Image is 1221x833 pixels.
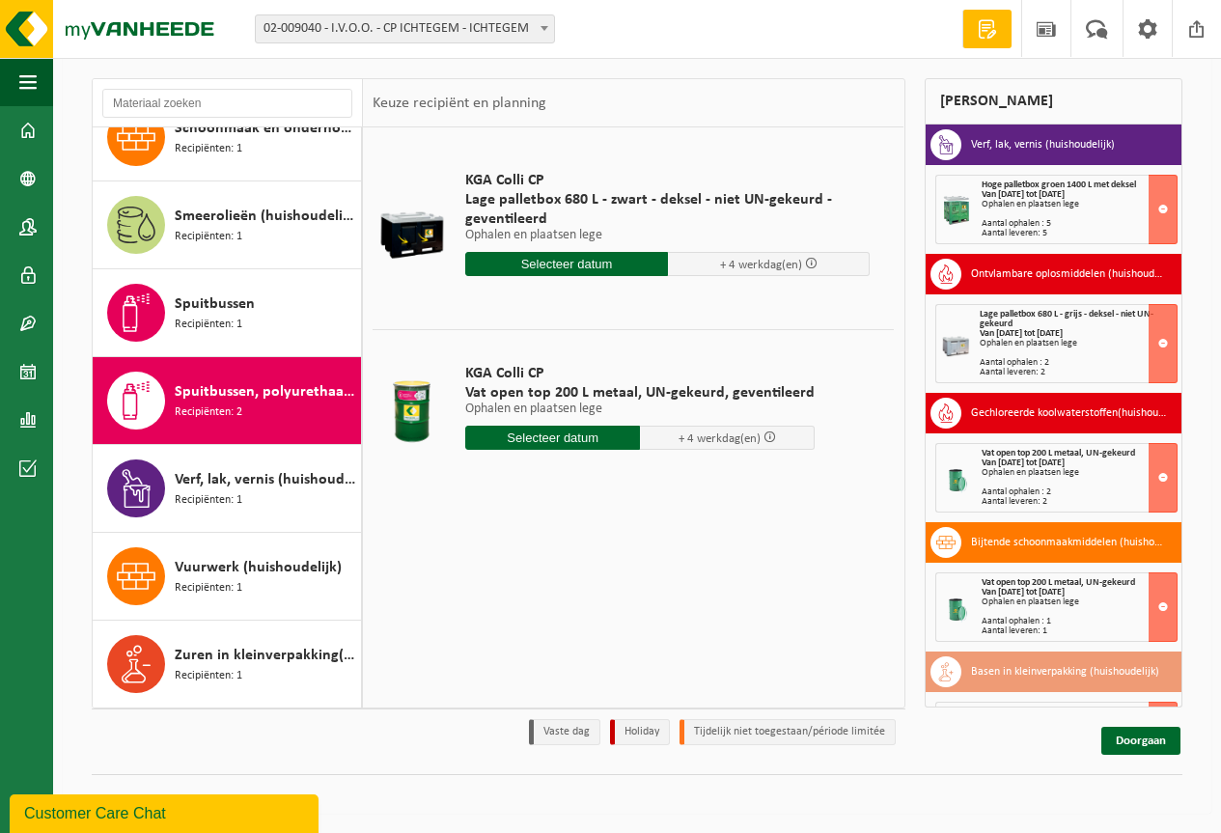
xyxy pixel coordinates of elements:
[971,656,1159,687] h3: Basen in kleinverpakking (huishoudelijk)
[925,78,1183,125] div: [PERSON_NAME]
[982,597,1178,607] div: Ophalen en plaatsen lege
[465,252,668,276] input: Selecteer datum
[610,719,670,745] li: Holiday
[102,89,352,118] input: Materiaal zoeken
[980,328,1063,339] strong: Van [DATE] tot [DATE]
[982,229,1178,238] div: Aantal leveren: 5
[982,577,1135,588] span: Vat open top 200 L metaal, UN-gekeurd
[175,228,242,246] span: Recipiënten: 1
[175,380,356,403] span: Spuitbussen, polyurethaan (PU)
[982,200,1178,209] div: Ophalen en plaatsen lege
[679,432,761,445] span: + 4 werkdag(en)
[720,259,802,271] span: + 4 werkdag(en)
[980,309,1153,329] span: Lage palletbox 680 L - grijs - deksel - niet UN-gekeurd
[10,791,322,833] iframe: chat widget
[175,316,242,334] span: Recipiënten: 1
[256,15,554,42] span: 02-009040 - I.V.O.O. - CP ICHTEGEM - ICHTEGEM
[93,357,362,445] button: Spuitbussen, polyurethaan (PU) Recipiënten: 2
[982,487,1178,497] div: Aantal ophalen : 2
[175,579,242,597] span: Recipiënten: 1
[465,364,815,383] span: KGA Colli CP
[175,644,356,667] span: Zuren in kleinverpakking(huishoudelijk)
[465,403,815,416] p: Ophalen en plaatsen lege
[175,491,242,510] span: Recipiënten: 1
[982,180,1136,190] span: Hoge palletbox groen 1400 L met deksel
[982,448,1135,458] span: Vat open top 200 L metaal, UN-gekeurd
[363,79,556,127] div: Keuze recipiënt en planning
[255,14,555,43] span: 02-009040 - I.V.O.O. - CP ICHTEGEM - ICHTEGEM
[982,219,1178,229] div: Aantal ophalen : 5
[175,403,242,422] span: Recipiënten: 2
[529,719,600,745] li: Vaste dag
[971,527,1168,558] h3: Bijtende schoonmaakmiddelen (huishoudelijk)
[971,259,1168,290] h3: Ontvlambare oplosmiddelen (huishoudelijk)
[175,140,242,158] span: Recipiënten: 1
[93,621,362,708] button: Zuren in kleinverpakking(huishoudelijk) Recipiënten: 1
[982,189,1065,200] strong: Van [DATE] tot [DATE]
[971,398,1168,429] h3: Gechloreerde koolwaterstoffen(huishoudelijk)
[465,426,640,450] input: Selecteer datum
[680,719,896,745] li: Tijdelijk niet toegestaan/période limitée
[175,556,342,579] span: Vuurwerk (huishoudelijk)
[93,94,362,181] button: Schoonmaak en onderhoudsmiddelen (huishoudelijk) Recipiënten: 1
[1101,727,1180,755] a: Doorgaan
[982,587,1065,597] strong: Van [DATE] tot [DATE]
[465,190,870,229] span: Lage palletbox 680 L - zwart - deksel - niet UN-gekeurd - geventileerd
[175,117,356,140] span: Schoonmaak en onderhoudsmiddelen (huishoudelijk)
[980,339,1177,348] div: Ophalen en plaatsen lege
[982,497,1178,507] div: Aantal leveren: 2
[980,368,1177,377] div: Aantal leveren: 2
[93,181,362,269] button: Smeerolieën (huishoudelijk, kleinverpakking) Recipiënten: 1
[93,269,362,357] button: Spuitbussen Recipiënten: 1
[465,171,870,190] span: KGA Colli CP
[175,205,356,228] span: Smeerolieën (huishoudelijk, kleinverpakking)
[982,458,1065,468] strong: Van [DATE] tot [DATE]
[982,468,1178,478] div: Ophalen en plaatsen lege
[93,533,362,621] button: Vuurwerk (huishoudelijk) Recipiënten: 1
[93,445,362,533] button: Verf, lak, vernis (huishoudelijk) Recipiënten: 1
[465,383,815,403] span: Vat open top 200 L metaal, UN-gekeurd, geventileerd
[982,617,1178,626] div: Aantal ophalen : 1
[175,667,242,685] span: Recipiënten: 1
[982,626,1178,636] div: Aantal leveren: 1
[980,358,1177,368] div: Aantal ophalen : 2
[175,292,255,316] span: Spuitbussen
[465,229,870,242] p: Ophalen en plaatsen lege
[971,129,1115,160] h3: Verf, lak, vernis (huishoudelijk)
[175,468,356,491] span: Verf, lak, vernis (huishoudelijk)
